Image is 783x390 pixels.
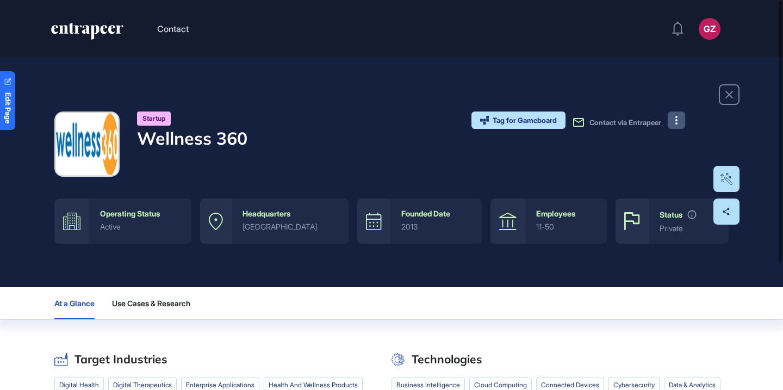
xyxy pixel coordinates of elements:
[112,287,199,319] button: Use Cases & Research
[536,222,596,231] div: 11-50
[56,113,118,175] img: Wellness 360-logo
[54,287,95,319] button: At a Glance
[4,92,11,123] span: Edit Page
[493,117,557,124] span: Tag for Gameboard
[137,128,247,148] h4: Wellness 360
[401,222,471,231] div: 2013
[660,224,718,233] div: private
[54,299,95,308] span: At a Glance
[112,299,190,308] span: Use Cases & Research
[100,222,181,231] div: active
[243,209,290,218] div: Headquarters
[157,22,189,36] button: Contact
[50,23,125,44] a: entrapeer-logo
[74,352,167,366] h2: Target Industries
[572,116,661,129] button: Contact via Entrapeer
[100,209,160,218] div: Operating Status
[589,118,661,127] span: Contact via Entrapeer
[137,112,171,126] div: Startup
[401,209,450,218] div: Founded Date
[243,222,338,231] div: [GEOGRAPHIC_DATA]
[536,209,575,218] div: Employees
[412,352,482,366] h2: Technologies
[660,211,682,219] div: Status
[699,18,720,40] button: GZ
